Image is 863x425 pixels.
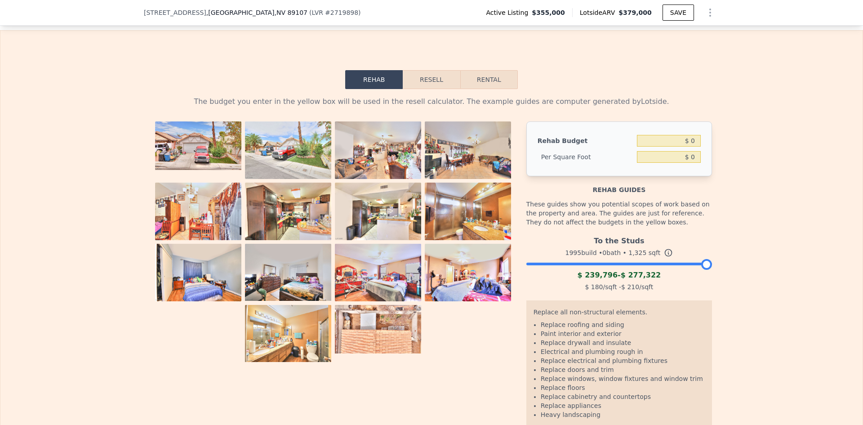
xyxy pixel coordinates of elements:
img: Property Photo 8 [425,183,511,240]
button: SAVE [663,4,694,21]
div: Per Square Foot [538,149,633,165]
span: $355,000 [532,8,565,17]
span: [STREET_ADDRESS] [144,8,206,17]
li: Replace electrical and plumbing fixtures [541,356,705,365]
div: /sqft - /sqft [526,281,712,293]
button: Rental [460,70,518,89]
img: Property Photo 1 [155,121,241,170]
div: Rehab Budget [538,133,633,149]
span: $ 277,322 [621,271,661,279]
img: Property Photo 13 [245,305,331,362]
span: $ 210 [621,283,639,291]
img: Property Photo 4 [425,121,511,179]
img: Property Photo 11 [335,244,421,301]
li: Replace doors and trim [541,365,705,374]
img: Property Photo 10 [245,244,331,301]
li: Replace floors [541,383,705,392]
img: Property Photo 5 [155,183,241,240]
div: These guides show you potential scopes of work based on the property and area. The guides are jus... [526,194,712,232]
div: To the Studs [526,232,712,246]
li: Replace drywall and insulate [541,338,705,347]
img: Property Photo 14 [335,305,421,353]
button: Rehab [345,70,403,89]
span: 1,325 [628,249,646,256]
li: Replace cabinetry and countertops [541,392,705,401]
span: $ 180 [585,283,603,291]
div: Rehab guides [526,176,712,194]
span: Lotside ARV [580,8,618,17]
button: Resell [403,70,460,89]
span: Active Listing [486,8,532,17]
span: , NV 89107 [274,9,307,16]
span: LVR [311,9,323,16]
img: Property Photo 2 [245,121,331,179]
div: Replace all non-structural elements. [534,308,705,320]
div: ( ) [309,8,361,17]
li: Replace appliances [541,401,705,410]
li: Replace windows, window fixtures and window trim [541,374,705,383]
span: $ 239,796 [577,271,618,279]
span: , [GEOGRAPHIC_DATA] [206,8,307,17]
span: # 2719898 [325,9,358,16]
li: Heavy landscaping [541,410,705,419]
li: Electrical and plumbing rough in [541,347,705,356]
div: 1995 build • 0 bath • sqft [526,246,712,259]
img: Property Photo 9 [155,244,241,301]
button: Show Options [701,4,719,22]
img: Property Photo 7 [335,183,421,240]
img: Property Photo 6 [245,183,331,240]
img: Property Photo 12 [425,244,511,301]
li: Paint interior and exterior [541,329,705,338]
span: $379,000 [618,9,652,16]
div: - [526,270,712,281]
img: Property Photo 3 [335,121,421,179]
li: Replace roofing and siding [541,320,705,329]
div: The budget you enter in the yellow box will be used in the resell calculator. The example guides ... [151,96,712,107]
